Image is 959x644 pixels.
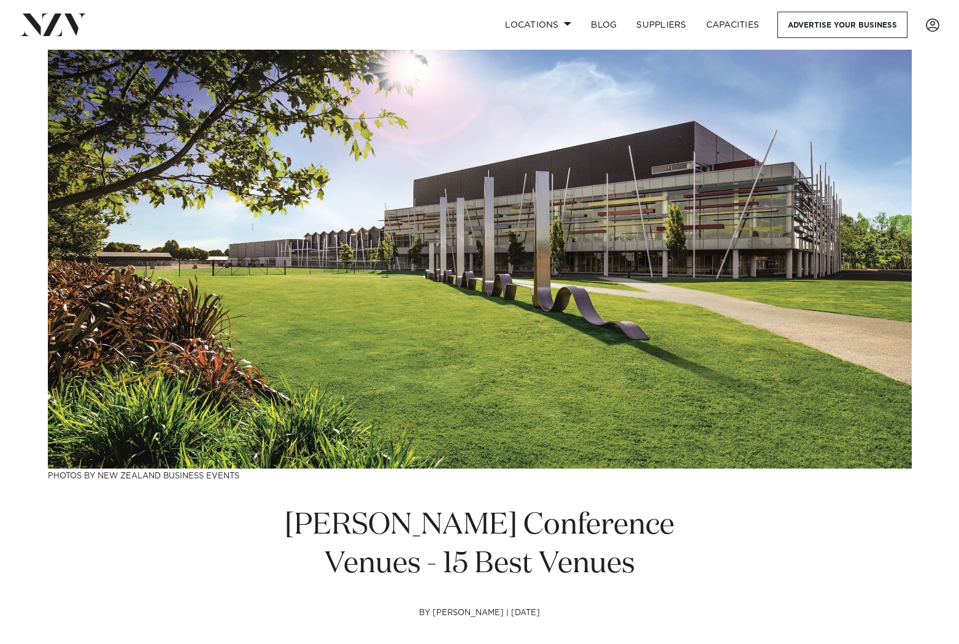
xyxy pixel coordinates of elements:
a: Advertise your business [777,12,907,38]
img: nzv-logo.png [20,13,87,36]
img: Hamilton Conference Venues - 15 Best Venues [48,50,912,469]
h3: Photos by New Zealand Business Events [48,469,912,481]
a: Capacities [696,12,769,38]
a: SUPPLIERS [626,12,696,38]
a: BLOG [581,12,626,38]
a: Locations [495,12,581,38]
h1: [PERSON_NAME] Conference Venues - 15 Best Venues [270,507,690,584]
